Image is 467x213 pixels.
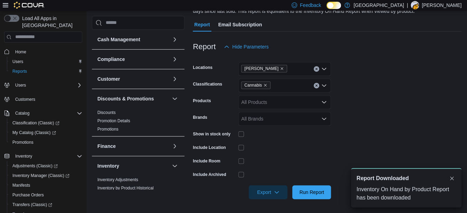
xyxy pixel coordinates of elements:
[326,2,341,9] input: Dark Mode
[171,94,179,103] button: Discounts & Promotions
[10,162,82,170] span: Adjustments (Classic)
[10,57,26,66] a: Users
[92,108,184,136] div: Discounts & Promotions
[7,66,85,76] button: Reports
[422,1,461,9] p: [PERSON_NAME]
[193,115,207,120] label: Brands
[10,128,82,137] span: My Catalog (Classic)
[10,191,47,199] a: Purchase Orders
[97,75,120,82] h3: Customer
[12,173,69,178] span: Inventory Manager (Classic)
[193,43,216,51] h3: Report
[7,180,85,190] button: Manifests
[10,138,82,147] span: Promotions
[15,110,29,116] span: Catalog
[12,152,82,160] span: Inventory
[10,128,59,137] a: My Catalog (Classic)
[232,43,268,50] span: Hide Parameters
[97,142,116,149] h3: Finance
[193,98,211,104] label: Products
[12,120,59,126] span: Classification (Classic)
[15,97,35,102] span: Customers
[1,94,85,104] button: Customers
[448,174,456,183] button: Dismiss toast
[10,162,60,170] a: Adjustments (Classic)
[253,185,283,199] span: Export
[321,83,327,88] button: Open list of options
[7,161,85,171] a: Adjustments (Classic)
[19,15,82,29] span: Load All Apps in [GEOGRAPHIC_DATA]
[10,191,82,199] span: Purchase Orders
[12,81,82,89] span: Users
[356,185,456,202] div: Inventory On Hand by Product Report has been downloaded
[356,174,456,183] div: Notification
[97,36,169,43] button: Cash Management
[171,161,179,170] button: Inventory
[171,35,179,43] button: Cash Management
[171,74,179,83] button: Customer
[1,47,85,57] button: Home
[10,171,72,180] a: Inventory Manager (Classic)
[171,55,179,63] button: Compliance
[321,99,327,105] button: Open list of options
[321,66,327,72] button: Open list of options
[193,65,212,70] label: Locations
[10,67,30,76] a: Reports
[244,82,262,89] span: Cannabis
[12,183,30,188] span: Manifests
[15,153,32,159] span: Inventory
[7,190,85,200] button: Purchase Orders
[97,110,116,115] a: Discounts
[97,36,140,43] h3: Cash Management
[97,109,116,115] span: Discounts
[292,185,331,199] button: Run Report
[7,118,85,128] a: Classification (Classic)
[97,75,169,82] button: Customer
[10,201,82,209] span: Transfers (Classic)
[15,49,26,55] span: Home
[321,116,327,122] button: Open list of options
[12,140,34,145] span: Promotions
[194,18,210,32] span: Report
[12,95,38,104] a: Customers
[10,119,82,127] span: Classification (Classic)
[12,47,82,56] span: Home
[241,65,287,72] span: Aurora Cannabis
[10,67,82,76] span: Reports
[193,158,220,164] label: Include Room
[300,2,321,9] span: Feedback
[7,57,85,66] button: Users
[97,162,119,169] h3: Inventory
[171,142,179,150] button: Finance
[97,142,169,149] button: Finance
[7,200,85,210] a: Transfers (Classic)
[241,81,270,89] span: Cannabis
[299,189,324,196] span: Run Report
[1,80,85,90] button: Users
[314,83,319,88] button: Clear input
[10,171,82,180] span: Inventory Manager (Classic)
[97,185,154,190] a: Inventory by Product Historical
[411,1,419,9] div: Heather Whitfield
[353,1,404,9] p: [GEOGRAPHIC_DATA]
[97,118,130,123] span: Promotion Details
[12,109,32,117] button: Catalog
[218,18,262,32] span: Email Subscription
[244,65,278,72] span: [PERSON_NAME]
[97,95,169,102] button: Discounts & Promotions
[12,48,29,56] a: Home
[10,57,82,66] span: Users
[10,119,62,127] a: Classification (Classic)
[97,177,138,182] span: Inventory Adjustments
[12,59,23,64] span: Users
[97,55,169,62] button: Compliance
[97,55,125,62] h3: Compliance
[193,131,230,137] label: Show in stock only
[10,181,33,189] a: Manifests
[12,109,82,117] span: Catalog
[97,126,118,131] a: Promotions
[15,82,26,88] span: Users
[12,163,58,169] span: Adjustments (Classic)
